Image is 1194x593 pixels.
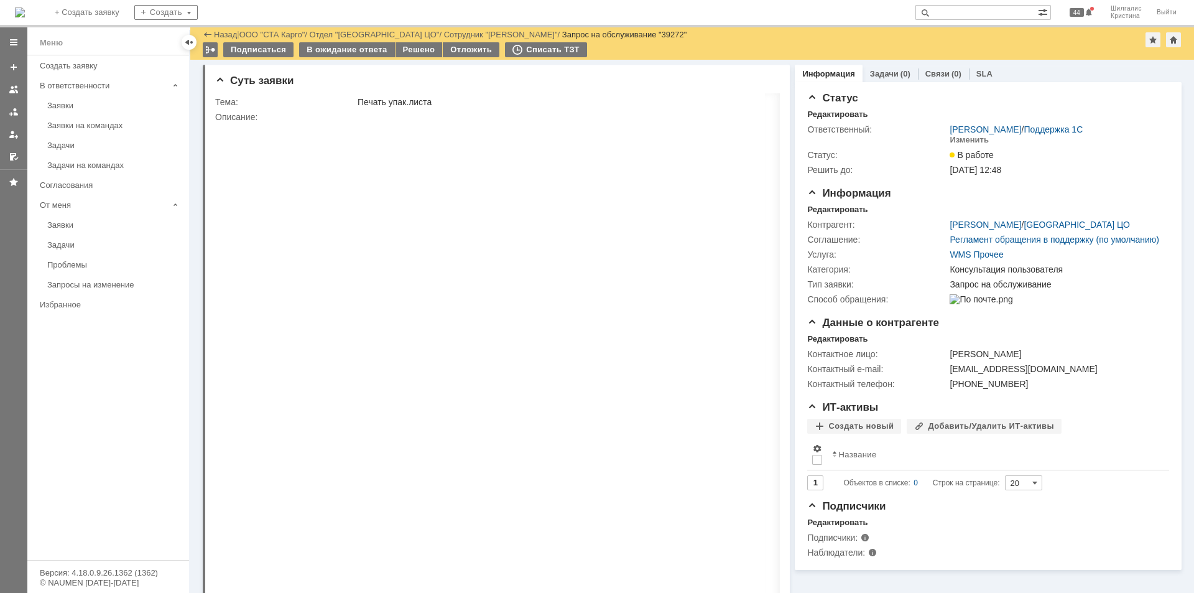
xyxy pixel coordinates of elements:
a: Мои согласования [4,147,24,167]
span: Данные о контрагенте [807,317,939,329]
div: Решить до: [807,165,947,175]
a: Задачи [42,136,187,155]
div: [EMAIL_ADDRESS][DOMAIN_NAME] [950,364,1163,374]
div: Заявки на командах [47,121,182,130]
div: [PERSON_NAME] [950,349,1163,359]
span: ИТ-активы [807,401,878,413]
a: WMS Прочее [950,250,1003,259]
div: Заявки [47,101,182,110]
div: Запрос на обслуживание [950,279,1163,289]
a: Согласования [35,175,187,195]
span: Шилгалис [1111,5,1142,12]
div: Соглашение: [807,235,947,245]
a: Заявки в моей ответственности [4,102,24,122]
i: Строк на странице: [843,475,999,490]
div: (0) [900,69,910,78]
th: Название [827,439,1159,470]
a: Задачи [42,235,187,254]
div: Статус: [807,150,947,160]
div: Редактировать [807,110,868,119]
a: Заявки на командах [4,80,24,100]
a: Мои заявки [4,124,24,144]
div: / [239,30,310,39]
a: Задачи на командах [42,156,187,175]
div: Услуга: [807,250,947,259]
div: Наблюдатели: [807,548,932,558]
div: Описание: [215,112,960,122]
div: Подписчики: [807,533,932,543]
span: Настройки [812,444,822,454]
div: / [444,30,562,39]
div: Меню [40,35,63,50]
a: Связи [925,69,950,78]
div: Создать [134,5,198,20]
div: В ответственности [40,81,168,90]
div: Работа с массовостью [203,42,218,57]
div: Создать заявку [40,61,182,70]
a: [GEOGRAPHIC_DATA] ЦО [1024,220,1130,230]
div: 0 [914,475,918,490]
div: Ответственный: [807,124,947,134]
img: logo [15,7,25,17]
span: Расширенный поиск [1038,6,1050,17]
div: / [950,124,1083,134]
a: Перейти на домашнюю страницу [15,7,25,17]
div: Способ обращения: [807,294,947,304]
div: © NAUMEN [DATE]-[DATE] [40,579,177,587]
div: Запросы на изменение [47,280,182,289]
div: Название [838,450,876,459]
a: Создать заявку [35,56,187,75]
div: Задачи [47,141,182,150]
span: [DATE] 12:48 [950,165,1001,175]
img: По почте.png [950,294,1012,304]
div: / [950,220,1130,230]
div: Контактный e-mail: [807,364,947,374]
span: 44 [1070,8,1084,17]
div: Тема: [215,97,355,107]
a: [PERSON_NAME] [950,220,1021,230]
div: Запрос на обслуживание "39272" [562,30,687,39]
a: Заявки [42,96,187,115]
a: Информация [802,69,854,78]
div: Печать упак.листа [358,97,957,107]
div: Контрагент: [807,220,947,230]
div: | [237,29,239,39]
span: Кристина [1111,12,1142,20]
a: ООО "СТА Карго" [239,30,305,39]
div: Тип заявки: [807,279,947,289]
div: Контактный телефон: [807,379,947,389]
div: Изменить [950,135,989,145]
div: (0) [951,69,961,78]
div: Консультация пользователя [950,264,1163,274]
span: Подписчики [807,500,886,512]
div: Проблемы [47,260,182,269]
a: Регламент обращения в поддержку (по умолчанию) [950,235,1159,245]
div: Заявки [47,220,182,230]
div: Редактировать [807,334,868,344]
span: Объектов в списке: [843,479,910,487]
a: Сотрудник "[PERSON_NAME]" [444,30,558,39]
div: Добавить в избранное [1145,32,1160,47]
span: Информация [807,187,891,199]
div: Редактировать [807,518,868,528]
a: Проблемы [42,255,187,274]
a: Отдел "[GEOGRAPHIC_DATA] ЦО" [310,30,440,39]
div: Версия: 4.18.0.9.26.1362 (1362) [40,569,177,577]
div: Редактировать [807,205,868,215]
div: Категория: [807,264,947,274]
a: Назад [214,30,237,39]
a: SLA [976,69,993,78]
a: [PERSON_NAME] [950,124,1021,134]
div: Скрыть меню [182,35,197,50]
div: Задачи на командах [47,161,182,170]
a: Заявки на командах [42,116,187,135]
a: Поддержка 1С [1024,124,1083,134]
div: Задачи [47,240,182,250]
span: В работе [950,150,993,160]
span: Суть заявки [215,75,294,86]
span: Статус [807,92,858,104]
div: / [310,30,444,39]
a: Заявки [42,215,187,235]
div: Избранное [40,300,168,309]
div: Согласования [40,180,182,190]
